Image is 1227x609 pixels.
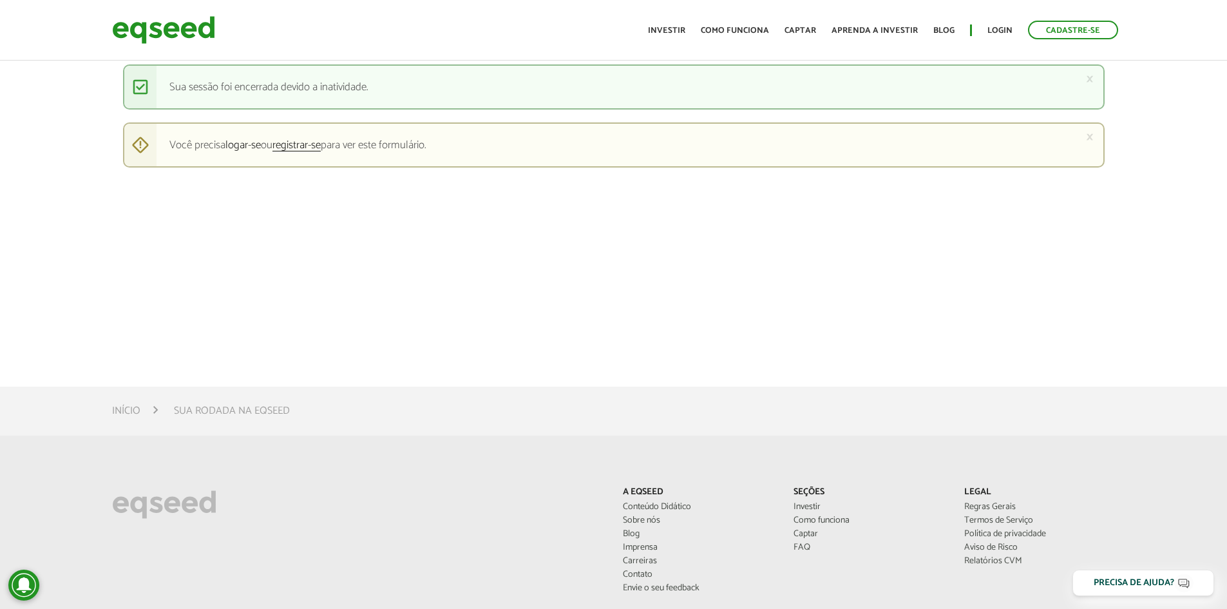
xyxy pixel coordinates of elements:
a: × [1086,130,1094,144]
a: Início [112,406,140,416]
a: Aprenda a investir [832,26,918,35]
a: Aviso de Risco [964,543,1116,552]
li: Sua rodada na EqSeed [174,402,290,420]
a: registrar-se [272,140,321,151]
a: × [1086,72,1094,86]
a: Cadastre-se [1028,21,1118,39]
div: Sua sessão foi encerrada devido a inatividade. [123,64,1105,110]
div: Você precisa ou para ver este formulário. [123,122,1105,168]
a: logar-se [225,140,261,151]
a: Captar [785,26,816,35]
a: Envie o seu feedback [623,584,774,593]
a: Investir [794,503,945,512]
a: Blog [933,26,955,35]
a: Regras Gerais [964,503,1116,512]
a: Como funciona [794,516,945,525]
a: Login [987,26,1013,35]
a: Como funciona [701,26,769,35]
a: Relatórios CVM [964,557,1116,566]
a: Blog [623,530,774,539]
a: Sobre nós [623,516,774,525]
p: Legal [964,487,1116,498]
a: Política de privacidade [964,530,1116,539]
a: Conteúdo Didático [623,503,774,512]
p: Seções [794,487,945,498]
p: A EqSeed [623,487,774,498]
a: Carreiras [623,557,774,566]
img: EqSeed [112,13,215,47]
a: Imprensa [623,543,774,552]
a: Termos de Serviço [964,516,1116,525]
img: EqSeed Logo [112,487,216,522]
a: Contato [623,570,774,579]
a: FAQ [794,543,945,552]
a: Captar [794,530,945,539]
a: Investir [648,26,685,35]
